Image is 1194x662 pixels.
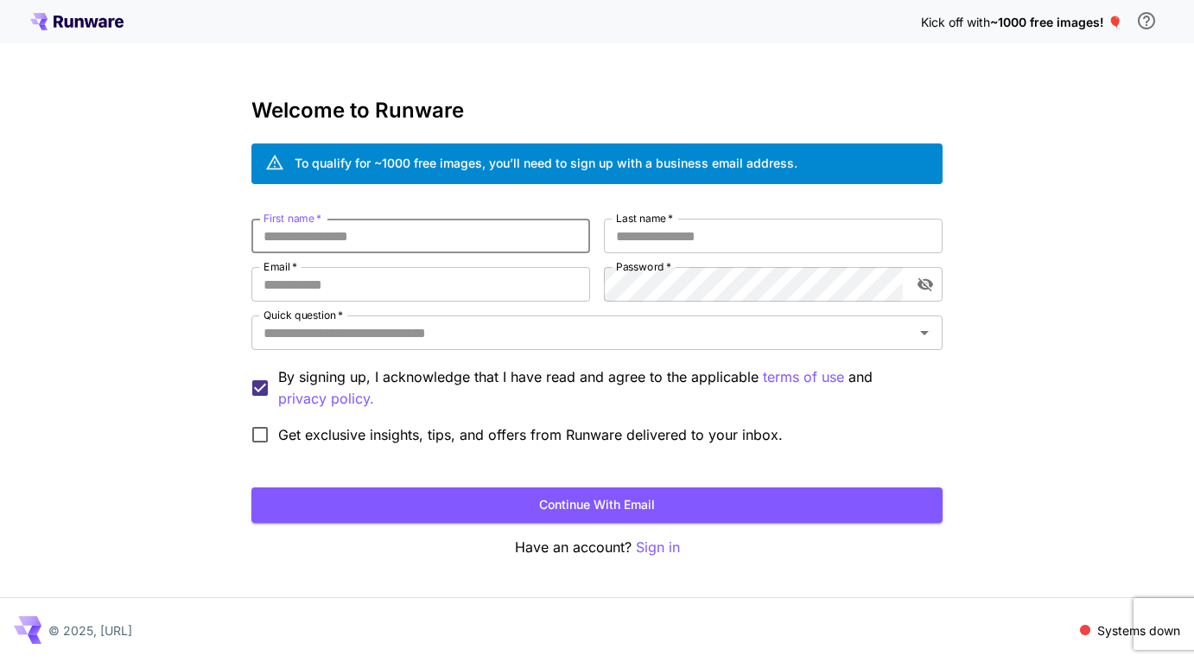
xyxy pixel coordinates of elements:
label: Email [264,259,297,274]
span: Kick off with [921,15,990,29]
span: ~1000 free images! 🎈 [990,15,1122,29]
div: To qualify for ~1000 free images, you’ll need to sign up with a business email address. [295,154,797,172]
p: terms of use [763,366,844,388]
button: Continue with email [251,487,943,523]
label: Quick question [264,308,343,322]
p: privacy policy. [278,388,374,410]
label: Password [616,259,671,274]
button: Open [912,321,937,345]
button: By signing up, I acknowledge that I have read and agree to the applicable and privacy policy. [763,366,844,388]
p: Systems down [1097,621,1180,640]
h3: Welcome to Runware [251,99,943,123]
button: toggle password visibility [910,269,941,300]
label: First name [264,211,321,226]
p: © 2025, [URL] [48,621,132,640]
p: By signing up, I acknowledge that I have read and agree to the applicable and [278,366,929,410]
p: Have an account? [251,537,943,558]
button: In order to qualify for free credit, you need to sign up with a business email address and click ... [1129,3,1164,38]
span: Get exclusive insights, tips, and offers from Runware delivered to your inbox. [278,424,783,445]
button: Sign in [636,537,680,558]
button: By signing up, I acknowledge that I have read and agree to the applicable terms of use and [278,388,374,410]
label: Last name [616,211,673,226]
